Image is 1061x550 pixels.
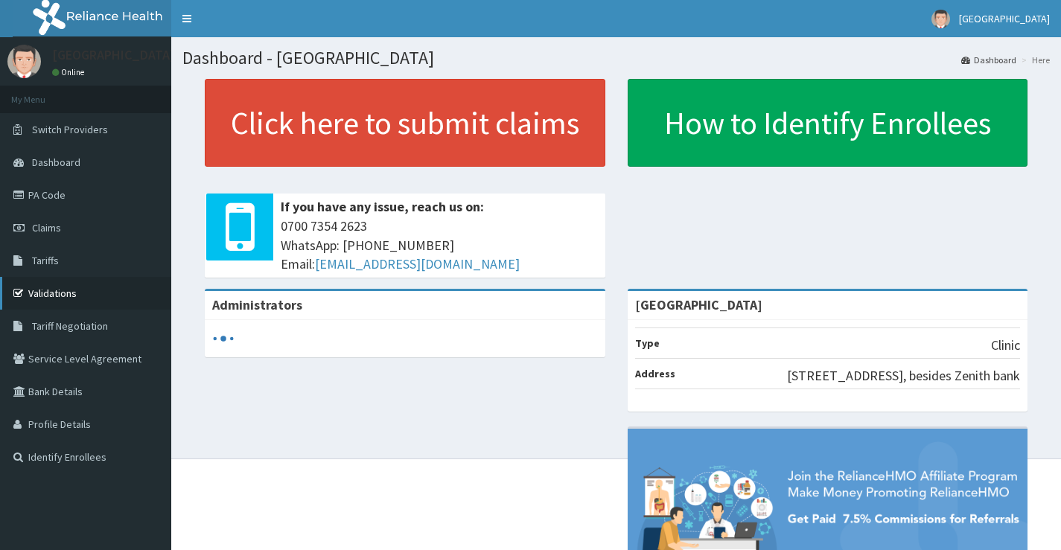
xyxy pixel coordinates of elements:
p: [GEOGRAPHIC_DATA] [52,48,175,62]
span: Dashboard [32,156,80,169]
span: Tariff Negotiation [32,319,108,333]
span: Claims [32,221,61,234]
a: How to Identify Enrollees [628,79,1028,167]
li: Here [1018,54,1050,66]
b: Address [635,367,675,380]
a: Online [52,67,88,77]
a: [EMAIL_ADDRESS][DOMAIN_NAME] [315,255,520,272]
span: Switch Providers [32,123,108,136]
p: [STREET_ADDRESS], besides Zenith bank [787,366,1020,386]
span: Tariffs [32,254,59,267]
img: User Image [7,45,41,78]
img: User Image [931,10,950,28]
b: Administrators [212,296,302,313]
b: Type [635,336,660,350]
span: [GEOGRAPHIC_DATA] [959,12,1050,25]
strong: [GEOGRAPHIC_DATA] [635,296,762,313]
p: Clinic [991,336,1020,355]
svg: audio-loading [212,327,235,350]
h1: Dashboard - [GEOGRAPHIC_DATA] [182,48,1050,68]
b: If you have any issue, reach us on: [281,198,484,215]
a: Dashboard [961,54,1016,66]
span: 0700 7354 2623 WhatsApp: [PHONE_NUMBER] Email: [281,217,598,274]
a: Click here to submit claims [205,79,605,167]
